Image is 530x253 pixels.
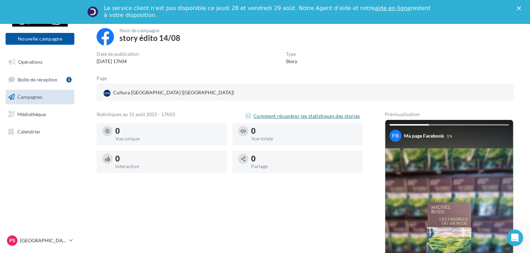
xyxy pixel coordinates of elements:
[20,237,66,244] p: [GEOGRAPHIC_DATA]
[6,33,74,45] button: Nouvelle campagne
[97,52,139,56] div: Date de publication
[119,28,180,33] div: Nom de campagne
[4,55,76,69] a: Opérations
[286,52,297,56] div: Type
[102,88,237,98] a: Cultura [GEOGRAPHIC_DATA] ([GEOGRAPHIC_DATA])
[251,136,357,141] div: Vue totale
[104,5,432,19] div: Le service client n'est pas disponible ce jeudi 28 et vendredi 29 août. Notre Agent d'aide et not...
[97,76,113,81] div: Page
[375,5,411,11] a: aide en ligne
[17,94,42,100] span: Campagnes
[97,58,139,65] div: [DATE] 17h04
[4,72,76,87] a: Boîte de réception1
[66,77,72,82] div: 1
[286,58,297,65] div: Story
[251,127,357,135] div: 0
[115,136,221,141] div: Vue unique
[115,164,221,169] div: Interaction
[404,132,444,139] div: Ma page Facebook
[115,155,221,163] div: 0
[251,164,357,169] div: Partage
[6,234,74,247] a: Ps [GEOGRAPHIC_DATA]
[115,127,221,135] div: 0
[4,90,76,104] a: Campagnes
[4,124,76,139] a: Calendrier
[385,112,513,117] div: Prévisualisation
[102,88,235,98] div: Cultura [GEOGRAPHIC_DATA] ([GEOGRAPHIC_DATA])
[389,130,401,142] div: FB
[4,107,76,122] a: Médiathèque
[97,112,245,120] div: Statistiques au 15 août 2025 - 17h03
[506,229,523,246] iframe: Intercom live chat
[17,111,46,117] span: Médiathèque
[9,237,15,244] span: Ps
[245,112,363,120] button: Comment récupérer les statistiques des stories
[18,59,42,65] span: Opérations
[251,155,357,163] div: 0
[119,34,180,42] div: story édito 14/08
[447,133,452,139] div: 1 h
[517,6,524,10] div: Fermer
[18,76,57,82] span: Boîte de réception
[87,6,98,17] img: Profile image for Service-Client
[17,128,41,134] span: Calendrier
